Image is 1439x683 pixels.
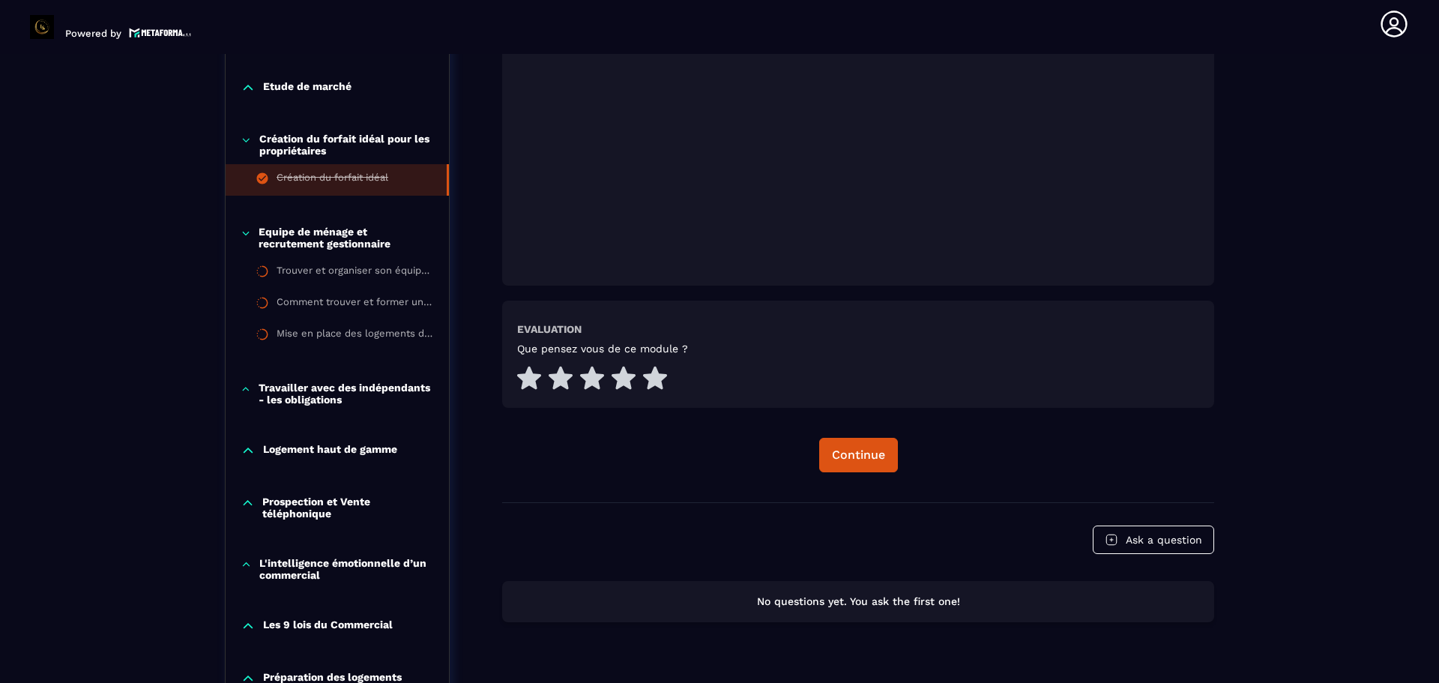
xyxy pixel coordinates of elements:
p: Equipe de ménage et recrutement gestionnaire [259,226,434,250]
p: Travailler avec des indépendants - les obligations [259,382,434,406]
p: Powered by [65,28,121,39]
p: Etude de marché [263,80,352,95]
div: Création du forfait idéal [277,172,388,188]
h5: Que pensez vous de ce module ? [517,343,688,355]
div: Continue [832,448,885,463]
div: Comment trouver et former un gestionnaire pour vos logements [277,296,434,313]
button: Continue [819,438,898,472]
p: L'intelligence émotionnelle d’un commercial [259,557,434,581]
p: No questions yet. You ask the first one! [516,595,1201,609]
p: Les 9 lois du Commercial [263,619,393,634]
div: Mise en place des logements dans votre conciergerie [277,328,434,344]
p: Création du forfait idéal pour les propriétaires [259,133,434,157]
img: logo-branding [30,15,54,39]
p: Logement haut de gamme [263,443,397,458]
div: Trouver et organiser son équipe de ménage [277,265,434,281]
h6: Evaluation [517,323,582,335]
img: logo [129,26,192,39]
button: Ask a question [1093,526,1214,554]
p: Prospection et Vente téléphonique [262,496,434,520]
